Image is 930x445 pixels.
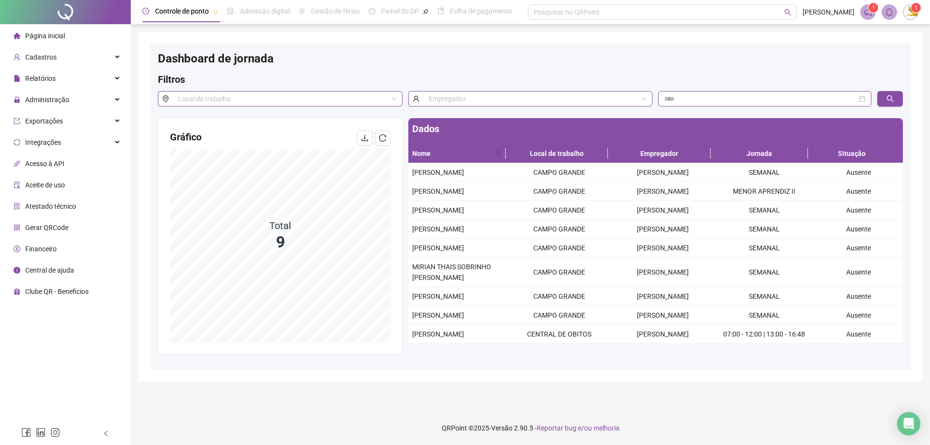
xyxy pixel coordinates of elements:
[507,287,611,306] td: CAMPO GRANDE
[507,182,611,201] td: CAMPO GRANDE
[507,258,611,287] td: CAMPO GRANDE
[227,8,234,15] span: file-done
[506,144,608,163] th: Local de trabalho
[507,201,611,220] td: CAMPO GRANDE
[814,163,903,182] td: Ausente
[25,202,76,210] span: Atestado técnico
[886,95,894,103] span: search
[412,169,464,176] span: [PERSON_NAME]
[715,220,814,239] td: SEMANAL
[491,424,512,432] span: Versão
[437,8,444,15] span: book
[864,8,872,16] span: notification
[412,292,464,300] span: [PERSON_NAME]
[911,3,921,13] sup: Atualize o seu contato no menu Meus Dados
[25,266,74,274] span: Central de ajuda
[25,224,68,231] span: Gerar QRCode
[298,8,305,15] span: sun
[50,428,60,437] span: instagram
[412,330,464,338] span: [PERSON_NAME]
[158,91,173,107] span: environment
[715,239,814,258] td: SEMANAL
[14,118,20,124] span: export
[423,9,429,15] span: pushpin
[808,144,896,163] th: Situação
[814,306,903,325] td: Ausente
[611,201,714,220] td: [PERSON_NAME]
[872,4,875,11] span: 1
[507,163,611,182] td: CAMPO GRANDE
[814,220,903,239] td: Ausente
[814,182,903,201] td: Ausente
[715,258,814,287] td: SEMANAL
[507,220,611,239] td: CAMPO GRANDE
[25,181,65,189] span: Aceite de uso
[311,7,360,15] span: Gestão de férias
[14,139,20,146] span: sync
[814,239,903,258] td: Ausente
[507,325,611,344] td: CENTRAL DE OBITOS
[494,146,504,161] span: search
[715,201,814,220] td: SEMANAL
[14,54,20,61] span: user-add
[611,220,714,239] td: [PERSON_NAME]
[381,7,419,15] span: Painel do DP
[412,263,491,281] span: MIRIAN THAIS SOBRINHO [PERSON_NAME]
[507,239,611,258] td: CAMPO GRANDE
[903,5,918,19] img: 50380
[814,325,903,344] td: Ausente
[412,311,464,319] span: [PERSON_NAME]
[814,201,903,220] td: Ausente
[25,117,63,125] span: Exportações
[158,52,274,65] span: Dashboard de jornada
[611,163,714,182] td: [PERSON_NAME]
[537,424,620,432] span: Reportar bug e/ou melhoria
[611,306,714,325] td: [PERSON_NAME]
[715,163,814,182] td: SEMANAL
[131,411,930,445] footer: QRPoint © 2025 - 2.90.5 -
[715,182,814,201] td: MENOR APRENDIZ II
[507,306,611,325] td: CAMPO GRANDE
[914,4,918,11] span: 1
[155,7,209,15] span: Controle de ponto
[412,123,439,135] span: Dados
[408,91,423,107] span: user
[379,134,387,142] span: reload
[14,203,20,210] span: solution
[496,151,502,156] span: search
[361,134,369,142] span: download
[213,9,218,15] span: pushpin
[611,182,714,201] td: [PERSON_NAME]
[25,288,89,295] span: Clube QR - Beneficios
[803,7,854,17] span: [PERSON_NAME]
[14,160,20,167] span: api
[14,75,20,82] span: file
[608,144,710,163] th: Empregador
[784,9,791,16] span: search
[14,246,20,252] span: dollar
[611,258,714,287] td: [PERSON_NAME]
[412,187,464,195] span: [PERSON_NAME]
[715,306,814,325] td: SEMANAL
[25,32,65,40] span: Página inicial
[25,160,64,168] span: Acesso à API
[412,148,492,159] span: Nome
[611,239,714,258] td: [PERSON_NAME]
[412,244,464,252] span: [PERSON_NAME]
[885,8,894,16] span: bell
[25,245,57,253] span: Financeiro
[412,225,464,233] span: [PERSON_NAME]
[611,325,714,344] td: [PERSON_NAME]
[814,287,903,306] td: Ausente
[14,288,20,295] span: gift
[412,206,464,214] span: [PERSON_NAME]
[814,258,903,287] td: Ausente
[142,8,149,15] span: clock-circle
[25,75,56,82] span: Relatórios
[240,7,290,15] span: Admissão digital
[14,224,20,231] span: qrcode
[158,74,185,85] span: Filtros
[14,32,20,39] span: home
[25,138,61,146] span: Integrações
[14,267,20,274] span: info-circle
